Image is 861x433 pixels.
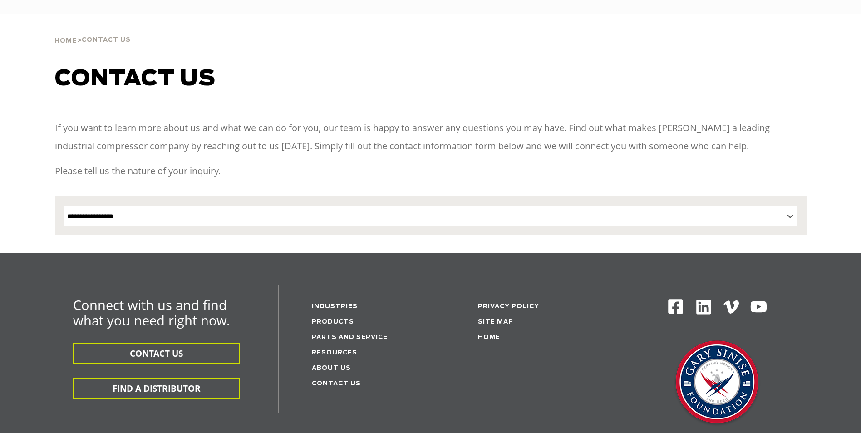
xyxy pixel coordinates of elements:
a: Site Map [478,319,513,325]
p: Please tell us the nature of your inquiry. [55,162,807,180]
a: Home [478,335,500,340]
span: Connect with us and find what you need right now. [73,296,230,329]
span: Contact Us [82,37,131,43]
a: Industries [312,304,358,310]
img: Linkedin [695,298,713,316]
img: Vimeo [723,300,739,314]
a: Parts and service [312,335,388,340]
a: Resources [312,350,357,356]
img: Gary Sinise Foundation [672,338,763,428]
a: Products [312,319,354,325]
a: Home [54,36,77,44]
img: Facebook [667,298,684,315]
img: Youtube [750,298,768,316]
div: > [54,14,131,48]
button: FIND A DISTRIBUTOR [73,378,240,399]
span: Home [54,38,77,44]
a: Privacy Policy [478,304,539,310]
span: Contact us [55,68,216,90]
a: Contact Us [312,381,361,387]
button: CONTACT US [73,343,240,364]
a: About Us [312,365,351,371]
p: If you want to learn more about us and what we can do for you, our team is happy to answer any qu... [55,119,807,155]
